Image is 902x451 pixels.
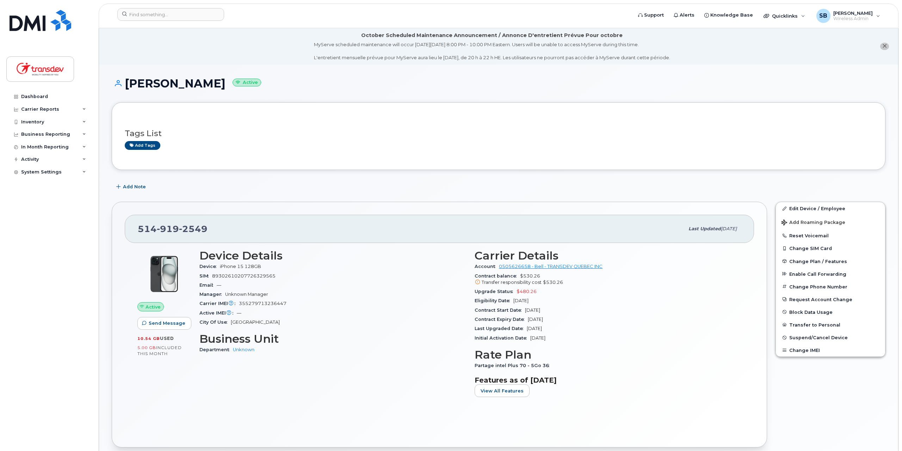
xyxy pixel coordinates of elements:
div: MyServe scheduled maintenance will occur [DATE][DATE] 8:00 PM - 10:00 PM Eastern. Users will be u... [314,41,670,61]
span: Partage intel Plus 70 - 5Go 36 [475,363,553,368]
button: View All Features [475,384,530,397]
span: used [160,336,174,341]
span: Upgrade Status [475,289,517,294]
button: Change IMEI [776,344,885,356]
span: Department [199,347,233,352]
span: Add Note [123,183,146,190]
a: Unknown [233,347,254,352]
span: iPhone 15 128GB [220,264,261,269]
h1: [PERSON_NAME] [112,77,885,90]
span: Contract Expiry Date [475,317,528,322]
span: Change Plan / Features [789,258,847,264]
span: 2549 [179,224,208,234]
span: Manager [199,292,225,297]
button: Reset Voicemail [776,229,885,242]
span: SIM [199,273,212,279]
span: 89302610207726329565 [212,273,276,279]
h3: Business Unit [199,333,466,345]
small: Active [233,79,261,87]
span: — [237,310,241,316]
span: [DATE] [513,298,529,303]
span: Transfer responsibility cost [482,280,542,285]
button: Block Data Usage [776,306,885,318]
span: $530.26 [543,280,563,285]
h3: Carrier Details [475,249,741,262]
span: 5.00 GB [137,345,156,350]
span: City Of Use [199,319,231,325]
span: 919 [157,224,179,234]
span: Add Roaming Package [781,220,845,226]
span: View All Features [481,388,524,394]
span: — [217,282,221,288]
span: Contract Start Date [475,307,525,313]
h3: Rate Plan [475,348,741,361]
span: $530.26 [475,273,741,286]
span: Email [199,282,217,288]
h3: Tags List [125,129,872,138]
button: Suspend/Cancel Device [776,331,885,344]
span: [DATE] [527,326,542,331]
button: Change Plan / Features [776,255,885,268]
span: 10.54 GB [137,336,160,341]
button: Change SIM Card [776,242,885,255]
a: Add tags [125,141,160,150]
button: Add Note [112,181,152,193]
span: 514 [138,224,208,234]
button: Request Account Change [776,293,885,306]
span: Eligibility Date [475,298,513,303]
span: 355279713236447 [239,301,286,306]
a: Edit Device / Employee [776,202,885,215]
span: Device [199,264,220,269]
span: [DATE] [528,317,543,322]
div: October Scheduled Maintenance Announcement / Annonce D'entretient Prévue Pour octobre [361,32,623,39]
span: [DATE] [525,307,540,313]
span: Unknown Manager [225,292,268,297]
button: Add Roaming Package [776,215,885,229]
span: Suspend/Cancel Device [789,335,848,340]
span: Send Message [149,320,185,327]
span: included this month [137,345,182,356]
span: Enable Call Forwarding [789,271,846,276]
img: iPhone_15_Black.png [143,253,185,295]
span: Carrier IMEI [199,301,239,306]
span: [DATE] [530,335,545,341]
button: Transfer to Personal [776,318,885,331]
span: [DATE] [721,226,737,231]
span: Account [475,264,499,269]
span: Last Upgraded Date [475,326,527,331]
button: Send Message [137,317,191,330]
button: close notification [880,43,889,50]
span: Active [146,304,161,310]
h3: Device Details [199,249,466,262]
span: Contract balance [475,273,520,279]
span: Last updated [688,226,721,231]
span: $480.26 [517,289,537,294]
button: Change Phone Number [776,280,885,293]
span: Initial Activation Date [475,335,530,341]
a: 0505626658 - Bell - TRANSDEV QUEBEC INC [499,264,603,269]
span: [GEOGRAPHIC_DATA] [231,319,280,325]
span: Active IMEI [199,310,237,316]
button: Enable Call Forwarding [776,268,885,280]
h3: Features as of [DATE] [475,376,741,384]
